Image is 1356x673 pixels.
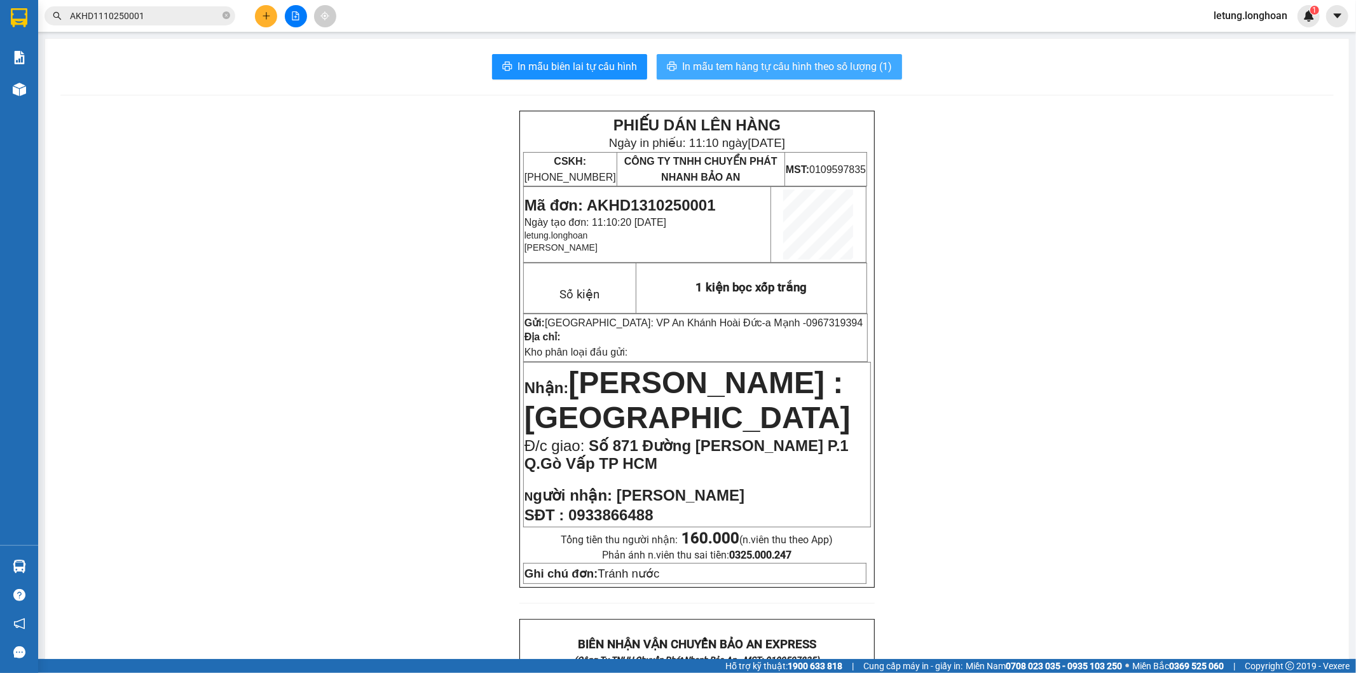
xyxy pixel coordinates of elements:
[682,59,892,74] span: In mẫu tem hàng tự cấu hình theo số lượng (1)
[568,506,653,524] span: 0933866488
[524,567,660,580] span: Tránh nước
[53,11,62,20] span: search
[13,83,26,96] img: warehouse-icon
[262,11,271,20] span: plus
[524,347,628,357] span: Kho phân loại đầu gửi:
[524,197,716,214] span: Mã đơn: AKHD1310250001
[786,164,809,175] strong: MST:
[696,281,807,295] span: 1 kiện bọc xốp trắng
[681,529,739,547] strong: 160.000
[765,317,863,328] span: a Mạnh -
[524,317,545,328] strong: Gửi:
[517,59,637,74] span: In mẫu biên lai tự cấu hình
[223,11,230,19] span: close-circle
[11,8,27,27] img: logo-vxr
[1125,663,1129,669] span: ⚪️
[291,11,300,20] span: file-add
[255,5,277,27] button: plus
[729,549,791,561] strong: 0325.000.247
[13,618,25,630] span: notification
[524,366,851,434] span: [PERSON_NAME] : [GEOGRAPHIC_DATA]
[574,655,819,665] strong: (Công Ty TNHH Chuyển Phát Nhanh Bảo An - MST: 0109597835)
[681,534,833,546] span: (n.viên thu theo App)
[545,317,762,328] span: [GEOGRAPHIC_DATA]: VP An Khánh Hoài Đức
[786,164,866,175] span: 0109597835
[13,589,25,601] span: question-circle
[524,242,598,253] span: [PERSON_NAME]
[524,331,561,342] strong: Địa chỉ:
[613,116,781,134] strong: PHIẾU DÁN LÊN HÀNG
[561,534,833,546] span: Tổng tiền thu người nhận:
[223,10,230,22] span: close-circle
[1233,659,1235,673] span: |
[966,659,1122,673] span: Miền Nam
[852,659,854,673] span: |
[524,156,616,183] span: [PHONE_NUMBER]
[657,54,902,80] button: printerIn mẫu tem hàng tự cấu hình theo số lượng (1)
[13,52,181,72] strong: (Công Ty TNHH Chuyển Phát Nhanh Bảo An - MST: 0109597835)
[524,379,569,396] span: Nhận:
[667,61,677,73] span: printer
[806,317,863,328] span: 0967319394
[13,560,26,573] img: warehouse-icon
[524,567,598,580] strong: Ghi chú đơn:
[1285,662,1294,670] span: copyright
[1132,659,1224,673] span: Miền Bắc
[617,487,744,504] span: [PERSON_NAME]
[1006,661,1122,671] strong: 0708 023 035 - 0935 103 250
[524,217,666,228] span: Ngày tạo đơn: 11:10:20 [DATE]
[725,659,842,673] span: Hỗ trợ kỹ thuật:
[609,136,785,149] span: Ngày in phiếu: 11:10 ngày
[524,506,565,524] strong: SĐT :
[314,5,336,27] button: aim
[524,230,588,240] span: letung.longhoan
[762,317,863,328] span: -
[502,61,512,73] span: printer
[863,659,962,673] span: Cung cấp máy in - giấy in:
[578,637,816,651] strong: BIÊN NHẬN VẬN CHUYỂN BẢO AN EXPRESS
[524,437,589,454] span: Đ/c giao:
[1310,6,1319,15] sup: 1
[554,156,586,167] strong: CSKH:
[1169,661,1224,671] strong: 0369 525 060
[788,661,842,671] strong: 1900 633 818
[602,549,791,561] span: Phản ánh n.viên thu sai tiền:
[492,54,647,80] button: printerIn mẫu biên lai tự cấu hình
[1326,5,1348,27] button: caret-down
[1332,10,1343,22] span: caret-down
[70,9,220,23] input: Tìm tên, số ĐT hoặc mã đơn
[1312,6,1317,15] span: 1
[5,18,189,48] strong: BIÊN NHẬN VẬN CHUYỂN BẢO AN EXPRESS
[559,288,599,302] span: Số kiện
[524,490,612,503] strong: N
[6,76,189,124] span: [PHONE_NUMBER] - [DOMAIN_NAME]
[748,136,785,149] span: [DATE]
[1203,8,1298,24] span: letung.longhoan
[533,487,612,504] span: gười nhận:
[13,646,25,658] span: message
[624,156,777,183] span: CÔNG TY TNHH CHUYỂN PHÁT NHANH BẢO AN
[524,437,849,472] span: Số 871 Đường [PERSON_NAME] P.1 Q.Gò Vấp TP HCM
[13,51,26,64] img: solution-icon
[1303,10,1315,22] img: icon-new-feature
[285,5,307,27] button: file-add
[320,11,329,20] span: aim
